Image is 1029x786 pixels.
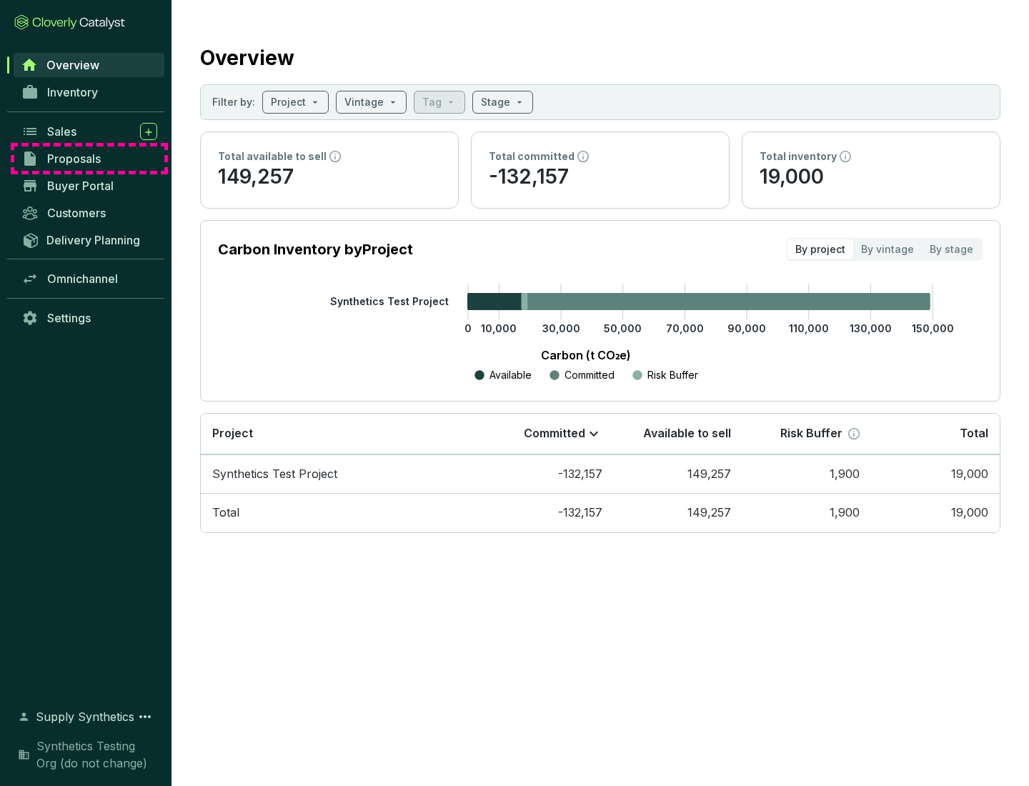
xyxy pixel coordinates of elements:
td: 19,000 [871,493,1000,532]
p: Committed [524,426,585,442]
td: 19,000 [871,454,1000,494]
span: Inventory [47,85,98,99]
td: 1,900 [742,454,871,494]
tspan: 0 [464,322,472,334]
p: 19,000 [760,164,983,191]
a: Proposals [14,146,164,171]
p: Total available to sell [218,149,327,164]
td: 1,900 [742,493,871,532]
tspan: 30,000 [542,322,580,334]
p: Total inventory [760,149,837,164]
p: Risk Buffer [780,426,842,442]
p: Carbon (t CO₂e) [239,347,933,364]
span: Settings [47,311,91,325]
tspan: 130,000 [850,322,892,334]
td: -132,157 [485,493,614,532]
span: Buyer Portal [47,179,114,193]
tspan: 50,000 [604,322,642,334]
div: By project [787,239,853,259]
a: Overview [14,53,164,77]
div: By vintage [853,239,922,259]
th: Project [201,414,485,454]
div: By stage [922,239,981,259]
tspan: Synthetics Test Project [330,295,449,307]
span: Synthetics Testing Org (do not change) [36,737,157,772]
td: Synthetics Test Project [201,454,485,494]
h2: Overview [200,43,294,73]
span: Customers [47,206,106,220]
a: Omnichannel [14,267,164,291]
span: Omnichannel [47,272,118,286]
div: segmented control [786,238,983,261]
a: Customers [14,201,164,225]
a: Sales [14,119,164,144]
p: 149,257 [218,164,441,191]
span: Sales [47,124,76,139]
a: Delivery Planning [14,228,164,252]
p: Filter by: [212,95,255,109]
td: -132,157 [485,454,614,494]
span: Delivery Planning [46,233,140,247]
td: 149,257 [614,493,742,532]
p: Carbon Inventory by Project [218,239,413,259]
tspan: 90,000 [727,322,766,334]
span: Supply Synthetics [36,708,134,725]
p: Committed [565,368,615,382]
tspan: 150,000 [912,322,954,334]
p: -132,157 [489,164,712,191]
span: Overview [46,58,99,72]
tspan: 70,000 [666,322,704,334]
a: Buyer Portal [14,174,164,198]
span: Proposals [47,151,101,166]
p: Available [489,368,532,382]
tspan: 10,000 [481,322,517,334]
a: Inventory [14,80,164,104]
th: Available to sell [614,414,742,454]
p: Total committed [489,149,575,164]
p: Tag [422,95,442,109]
td: Total [201,493,485,532]
th: Total [871,414,1000,454]
tspan: 110,000 [789,322,829,334]
p: Risk Buffer [647,368,698,382]
a: Settings [14,306,164,330]
td: 149,257 [614,454,742,494]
